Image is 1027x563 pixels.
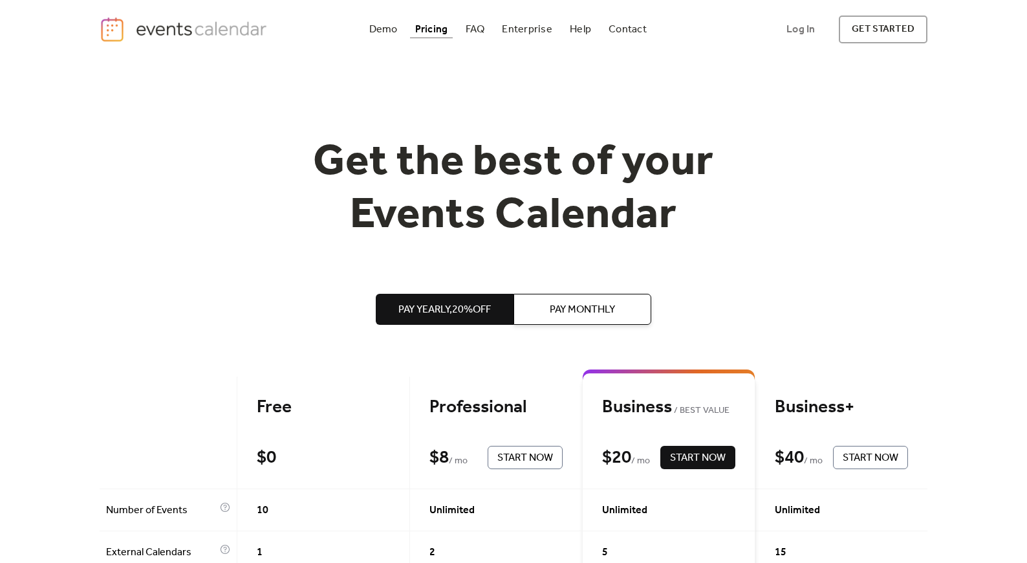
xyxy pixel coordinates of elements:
[429,503,475,518] span: Unlimited
[488,446,563,469] button: Start Now
[570,26,591,33] div: Help
[513,294,651,325] button: Pay Monthly
[257,545,263,560] span: 1
[429,545,435,560] span: 2
[775,447,804,469] div: $ 40
[672,403,730,419] span: BEST VALUE
[364,21,403,38] a: Demo
[833,446,908,469] button: Start Now
[257,503,268,518] span: 10
[602,545,608,560] span: 5
[257,396,390,419] div: Free
[106,503,217,518] span: Number of Events
[497,450,553,466] span: Start Now
[502,26,552,33] div: Enterprise
[603,21,652,38] a: Contact
[804,454,823,469] span: / mo
[466,26,485,33] div: FAQ
[449,454,468,469] span: / mo
[602,396,735,419] div: Business
[257,447,276,469] div: $ 0
[602,503,647,518] span: Unlimited
[843,450,898,466] span: Start Now
[609,26,647,33] div: Contact
[773,16,828,43] a: Log In
[497,21,557,38] a: Enterprise
[775,503,820,518] span: Unlimited
[376,294,513,325] button: Pay Yearly,20%off
[410,21,453,38] a: Pricing
[415,26,448,33] div: Pricing
[839,16,927,43] a: get started
[631,454,650,469] span: / mo
[565,21,596,38] a: Help
[100,16,270,43] a: home
[429,447,449,469] div: $ 8
[398,302,491,318] span: Pay Yearly, 20% off
[550,302,615,318] span: Pay Monthly
[460,21,490,38] a: FAQ
[775,396,908,419] div: Business+
[429,396,563,419] div: Professional
[265,137,762,242] h1: Get the best of your Events Calendar
[660,446,735,469] button: Start Now
[775,545,786,560] span: 15
[670,450,726,466] span: Start Now
[106,545,217,560] span: External Calendars
[602,447,631,469] div: $ 20
[369,26,398,33] div: Demo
